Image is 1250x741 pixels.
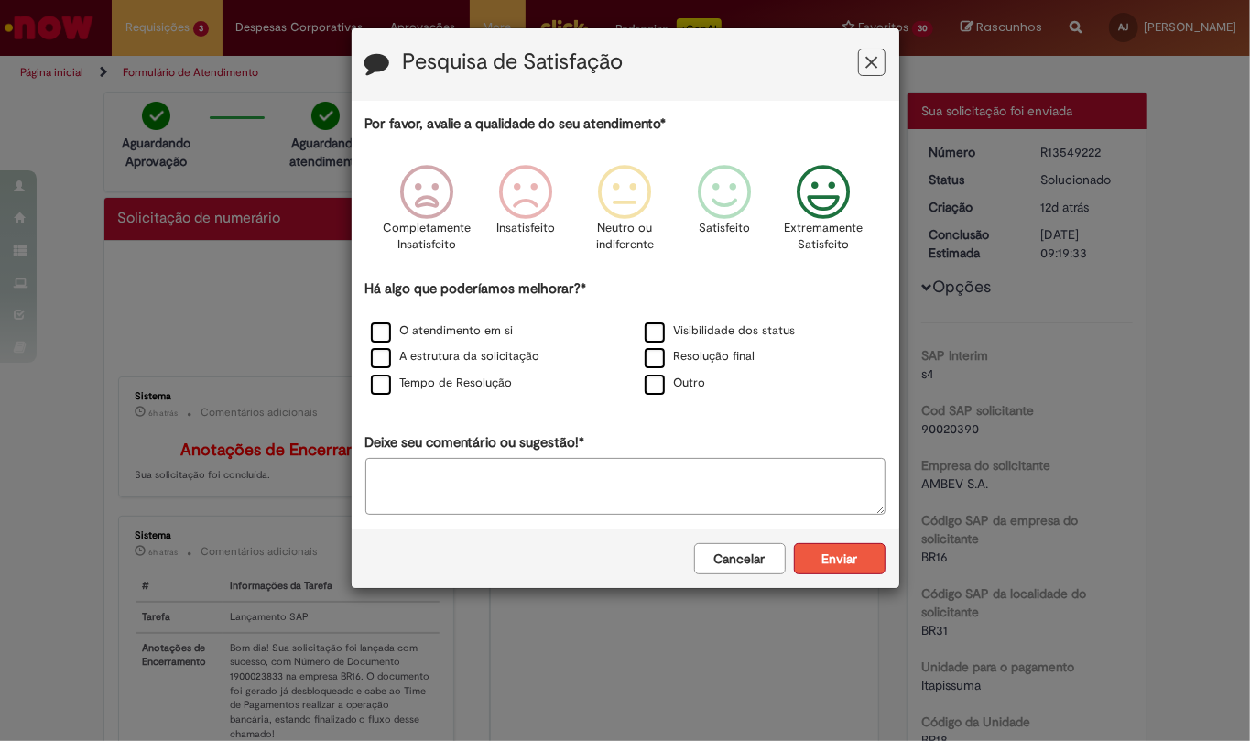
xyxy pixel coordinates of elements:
[678,151,771,277] div: Satisfeito
[592,220,658,254] p: Neutro ou indiferente
[784,220,863,254] p: Extremamente Satisfeito
[365,433,585,452] label: Deixe seu comentário ou sugestão!*
[371,348,540,365] label: A estrutura da solicitação
[403,50,624,74] label: Pesquisa de Satisfação
[365,114,667,134] label: Por favor, avalie a qualidade do seu atendimento*
[383,220,471,254] p: Completamente Insatisfeito
[645,348,755,365] label: Resolução final
[380,151,473,277] div: Completamente Insatisfeito
[777,151,870,277] div: Extremamente Satisfeito
[578,151,671,277] div: Neutro ou indiferente
[699,220,750,237] p: Satisfeito
[479,151,572,277] div: Insatisfeito
[371,375,513,392] label: Tempo de Resolução
[645,375,706,392] label: Outro
[645,322,796,340] label: Visibilidade dos status
[365,279,886,398] div: Há algo que poderíamos melhorar?*
[694,543,786,574] button: Cancelar
[496,220,555,237] p: Insatisfeito
[794,543,886,574] button: Enviar
[371,322,514,340] label: O atendimento em si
